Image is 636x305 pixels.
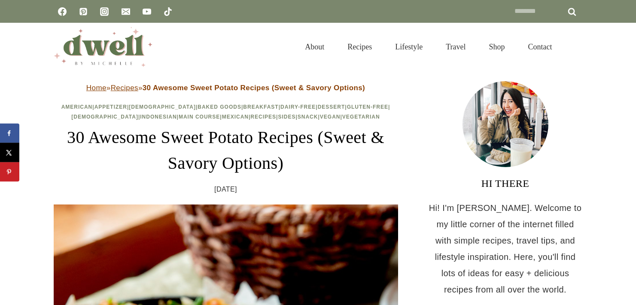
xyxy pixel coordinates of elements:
a: Shop [477,32,516,62]
button: View Search Form [568,40,583,54]
span: » » [86,84,365,92]
a: Travel [434,32,477,62]
a: Vegan [320,114,341,120]
a: Main Course [179,114,220,120]
span: | | | | | | | | | | | | | | | | [61,104,390,120]
a: Baked Goods [198,104,241,110]
a: Recipes [250,114,276,120]
a: Indonesian [140,114,176,120]
a: YouTube [138,3,155,20]
a: American [61,104,93,110]
a: Dairy-Free [280,104,316,110]
a: Home [86,84,107,92]
a: Mexican [222,114,249,120]
a: [DEMOGRAPHIC_DATA] [71,114,138,120]
time: [DATE] [214,183,237,196]
a: Gluten-Free [347,104,388,110]
a: Recipes [111,84,138,92]
a: Snack [298,114,318,120]
img: DWELL by michelle [54,27,152,67]
a: TikTok [159,3,176,20]
a: [DEMOGRAPHIC_DATA] [129,104,196,110]
a: Facebook [54,3,71,20]
a: Breakfast [243,104,278,110]
a: Sides [278,114,295,120]
a: About [293,32,336,62]
a: Email [117,3,134,20]
h3: HI THERE [428,176,583,191]
a: Lifestyle [383,32,434,62]
a: Appetizer [94,104,127,110]
a: Vegetarian [342,114,380,120]
a: Dessert [318,104,345,110]
p: Hi! I'm [PERSON_NAME]. Welcome to my little corner of the internet filled with simple recipes, tr... [428,200,583,298]
a: Pinterest [75,3,92,20]
a: Instagram [96,3,113,20]
h1: 30 Awesome Sweet Potato Recipes (Sweet & Savory Options) [54,125,398,176]
a: Recipes [336,32,383,62]
a: Contact [517,32,564,62]
strong: 30 Awesome Sweet Potato Recipes (Sweet & Savory Options) [143,84,365,92]
nav: Primary Navigation [293,32,563,62]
